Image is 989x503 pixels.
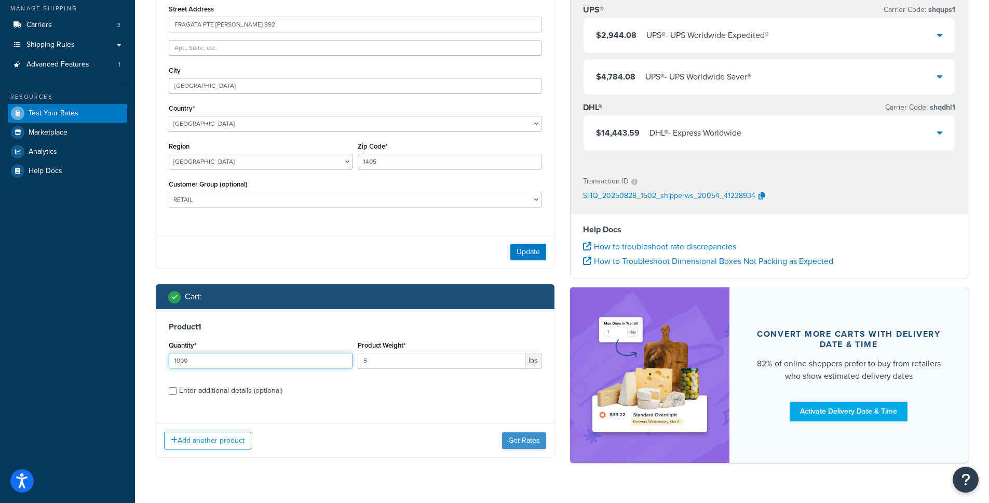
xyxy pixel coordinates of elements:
[8,16,127,35] a: Carriers3
[117,21,120,30] span: 3
[583,174,629,189] p: Transaction ID
[645,70,751,84] div: UPS® - UPS Worldwide Saver®
[358,341,405,349] label: Product Weight*
[8,55,127,74] li: Advanced Features
[790,402,907,421] a: Activate Delivery Date & Time
[583,255,833,267] a: How to Troubleshoot Dimensional Boxes Not Packing as Expected
[583,241,736,253] a: How to troubleshoot rate discrepancies
[29,128,67,137] span: Marketplace
[953,467,979,493] button: Open Resource Center
[8,4,127,13] div: Manage Shipping
[358,353,525,368] input: 0.00
[179,383,282,398] div: Enter additional details (optional)
[169,387,177,395] input: Enter additional details (optional)
[586,303,714,447] img: feature-image-ddt-36eae7f7280da8017bfb280eaccd9c446f90b1fe08728e4019434db127062ab4.png
[754,358,944,382] div: 82% of online shoppers prefer to buy from retailers who show estimated delivery dates
[885,100,955,115] p: Carrier Code:
[926,4,955,15] span: shqups1
[169,40,541,56] input: Apt., Suite, etc.
[8,104,127,123] a: Test Your Rates
[118,60,120,69] span: 1
[169,180,248,188] label: Customer Group (optional)
[358,142,387,150] label: Zip Code*
[596,71,635,83] span: $4,784.08
[583,5,604,15] h3: UPS®
[502,432,546,449] button: Get Rates
[29,148,57,156] span: Analytics
[8,142,127,161] a: Analytics
[29,167,62,176] span: Help Docs
[649,126,741,140] div: DHL® - Express Worldwide
[26,41,75,49] span: Shipping Rules
[169,67,181,74] label: City
[754,329,944,350] div: Convert more carts with delivery date & time
[583,223,956,236] h4: Help Docs
[29,109,78,118] span: Test Your Rates
[510,244,546,260] button: Update
[26,21,52,30] span: Carriers
[596,127,640,139] span: $14,443.59
[169,341,196,349] label: Quantity*
[169,5,214,13] label: Street Address
[169,322,541,332] h3: Product 1
[8,16,127,35] li: Carriers
[8,92,127,101] div: Resources
[583,102,602,113] h3: DHL®
[596,29,636,41] span: $2,944.08
[169,142,189,150] label: Region
[884,3,955,17] p: Carrier Code:
[525,353,541,368] span: lbs
[646,28,769,43] div: UPS® - UPS Worldwide Expedited®
[8,35,127,55] a: Shipping Rules
[185,292,202,301] h2: Cart :
[8,162,127,180] a: Help Docs
[26,60,89,69] span: Advanced Features
[928,102,955,113] span: shqdhl1
[8,123,127,142] a: Marketplace
[169,104,195,112] label: Country*
[169,353,353,368] input: 0.0
[583,189,755,204] p: SHQ_20250828_1502_shipperws_20054_41238934
[164,432,251,449] button: Add another product
[8,55,127,74] a: Advanced Features1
